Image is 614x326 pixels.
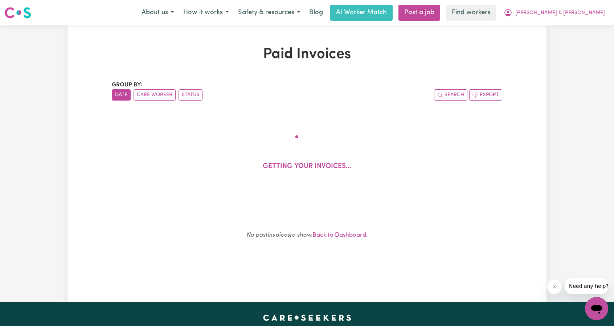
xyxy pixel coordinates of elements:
small: . [246,232,368,238]
a: Back to Dashboard [312,232,366,238]
iframe: Button to launch messaging window [585,297,608,320]
iframe: Close message [547,280,562,294]
a: Blog [305,5,327,21]
a: Careseekers logo [4,4,31,21]
img: Careseekers logo [4,6,31,19]
button: sort invoices by paid status [179,89,202,101]
p: Getting your invoices... [263,162,351,172]
span: [PERSON_NAME] & [PERSON_NAME] [515,9,605,17]
button: Export [469,89,502,101]
button: Safety & resources [233,5,305,20]
a: AI Worker Match [330,5,393,21]
iframe: Message from company [565,278,608,294]
a: Find workers [446,5,496,21]
button: Search [434,89,467,101]
a: Post a job [398,5,440,21]
span: Group by: [112,82,142,88]
button: My Account [499,5,610,20]
button: sort invoices by care worker [134,89,176,101]
a: Careseekers home page [263,315,351,321]
button: sort invoices by date [112,89,131,101]
em: No past invoices to show. [246,232,312,238]
button: How it works [179,5,233,20]
span: Need any help? [4,5,44,11]
h1: Paid Invoices [112,46,502,63]
button: About us [137,5,179,20]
